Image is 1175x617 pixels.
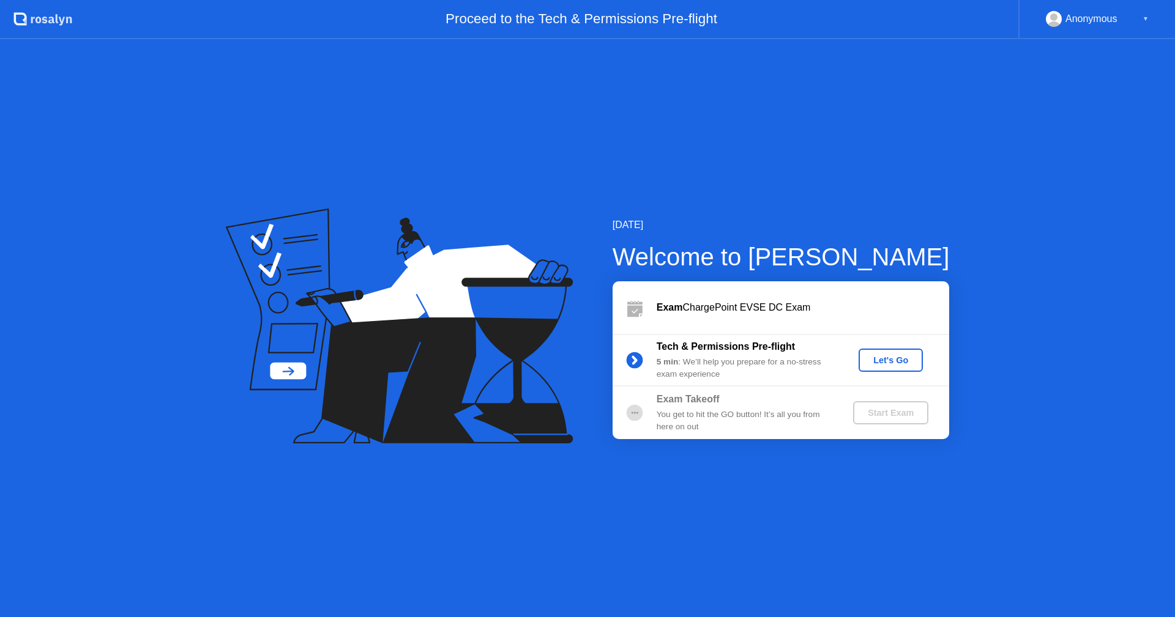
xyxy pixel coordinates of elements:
div: : We’ll help you prepare for a no-stress exam experience [657,356,833,381]
div: You get to hit the GO button! It’s all you from here on out [657,408,833,434]
div: Let's Go [864,355,918,365]
button: Start Exam [853,401,928,424]
div: ChargePoint EVSE DC Exam [657,300,949,315]
div: Welcome to [PERSON_NAME] [613,238,950,275]
div: [DATE] [613,218,950,232]
b: Exam Takeoff [657,394,720,404]
div: ▼ [1143,11,1149,27]
button: Let's Go [859,349,923,372]
div: Start Exam [858,408,923,418]
b: Tech & Permissions Pre-flight [657,341,795,352]
b: Exam [657,302,683,312]
b: 5 min [657,357,679,366]
div: Anonymous [1065,11,1117,27]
